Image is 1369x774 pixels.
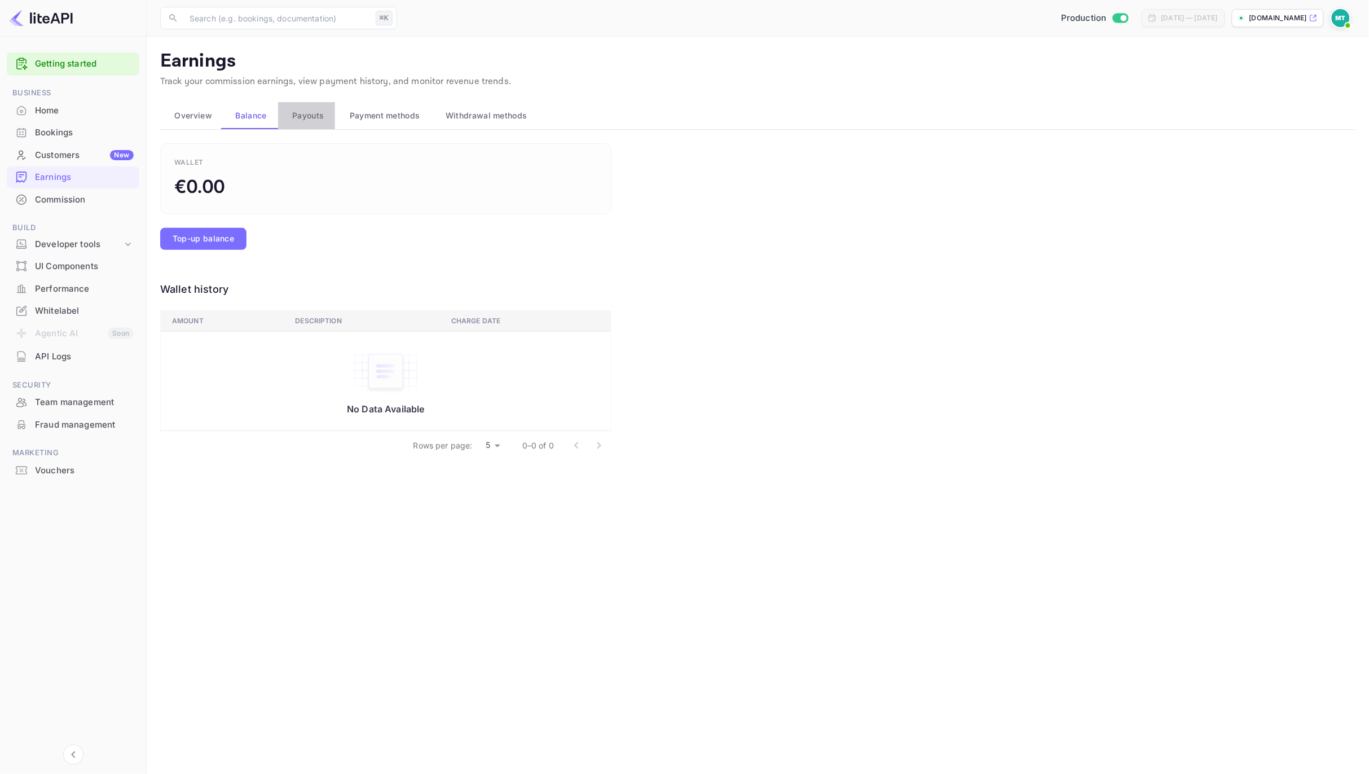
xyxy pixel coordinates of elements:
a: UI Components [7,256,139,276]
a: API Logs [7,346,139,367]
table: a dense table [160,310,611,431]
div: ⌘K [376,11,393,25]
div: Vouchers [35,464,134,477]
a: Commission [7,189,139,210]
a: Vouchers [7,460,139,481]
div: Performance [7,278,139,300]
img: empty-state-table.svg [352,348,420,395]
span: Production [1061,12,1107,25]
a: Home [7,100,139,121]
div: Whitelabel [7,300,139,322]
span: Overview [175,109,212,122]
div: UI Components [7,256,139,278]
div: Team management [7,392,139,414]
div: Bookings [7,122,139,144]
div: Earnings [7,166,139,188]
div: Home [35,104,134,117]
a: Performance [7,278,139,299]
p: [DOMAIN_NAME] [1249,13,1307,23]
p: No Data Available [172,403,600,415]
a: Fraud management [7,414,139,435]
th: Description [286,310,442,331]
a: Whitelabel [7,300,139,321]
a: CustomersNew [7,144,139,165]
div: UI Components [35,260,134,273]
div: API Logs [35,350,134,363]
div: Developer tools [7,235,139,254]
button: Top-up balance [160,228,246,250]
div: Team management [35,396,134,409]
div: Wallet history [160,282,611,297]
th: Charge date [442,310,611,331]
div: Switch to Sandbox mode [1057,12,1133,25]
a: Earnings [7,166,139,187]
span: Security [7,379,139,392]
div: 5 [477,437,504,454]
div: Commission [35,194,134,206]
th: Amount [161,310,287,331]
div: Performance [35,283,134,296]
img: LiteAPI logo [9,9,73,27]
div: Wallet [174,157,204,168]
p: 0–0 of 0 [522,439,554,451]
div: Commission [7,189,139,211]
span: Payment methods [350,109,420,122]
span: Build [7,222,139,234]
input: Search (e.g. bookings, documentation) [183,7,371,29]
p: Track your commission earnings, view payment history, and monitor revenue trends. [160,75,1355,89]
div: CustomersNew [7,144,139,166]
button: Collapse navigation [63,745,83,765]
div: Earnings [35,171,134,184]
div: Fraud management [7,414,139,436]
div: Getting started [7,52,139,76]
div: Developer tools [35,238,122,251]
img: Marcin Teodoru [1332,9,1350,27]
div: New [110,150,134,160]
span: Business [7,87,139,99]
div: Fraud management [35,419,134,432]
span: Payouts [292,109,324,122]
a: Team management [7,392,139,412]
div: Home [7,100,139,122]
p: Rows per page: [413,439,473,451]
span: Marketing [7,447,139,459]
div: Whitelabel [35,305,134,318]
span: Withdrawal methods [446,109,527,122]
div: [DATE] — [DATE] [1161,13,1218,23]
div: €0.00 [174,173,225,200]
span: Balance [236,109,267,122]
a: Getting started [35,58,134,71]
div: API Logs [7,346,139,368]
a: Bookings [7,122,139,143]
div: Customers [35,149,134,162]
div: scrollable auto tabs example [160,102,1355,129]
div: Bookings [35,126,134,139]
div: Vouchers [7,460,139,482]
p: Earnings [160,50,1355,73]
